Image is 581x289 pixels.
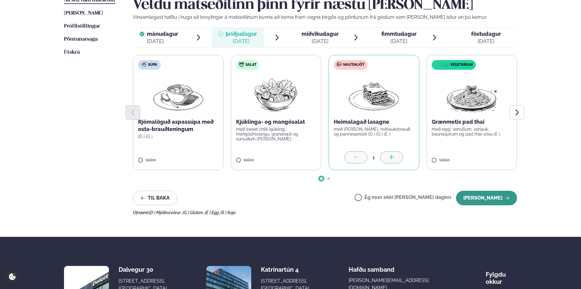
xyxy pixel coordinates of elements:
span: Salat [245,62,256,67]
span: Nautakjöt [343,62,364,67]
button: Previous slide [126,105,140,120]
div: Katrínartún 4 [261,266,309,273]
span: mánudagur [147,31,178,37]
p: Heimalagað lasagne [334,118,414,126]
button: [PERSON_NAME] [456,191,517,205]
span: (G ) Glúten , [183,210,205,215]
p: Vinsamlegast hafðu í huga að breytingar á matseðlinum kunna að koma fram vegna birgða og pöntunum... [133,14,517,21]
div: [DATE] [147,38,178,45]
span: Go to slide 1 [320,177,323,180]
div: [DATE] [226,38,257,45]
p: með [PERSON_NAME], hvítlauksbrauði og parmesanosti (D ) (G ) (E ) [334,127,414,136]
img: soup.svg [142,62,147,67]
button: Next slide [510,105,524,120]
div: [DATE] [381,38,417,45]
img: beef.svg [337,62,342,67]
p: Kjúklinga- og mangósalat [236,118,316,126]
p: (D ) (G ) [138,134,218,139]
div: Fylgdu okkur [486,266,517,285]
img: Soup.png [151,75,205,113]
span: Útskrá [64,50,80,55]
button: Til baka [133,191,177,205]
a: Útskrá [64,49,80,56]
div: [DATE] [471,38,501,45]
p: með sweet chilli kjúklingi, mangódressingu, granatepli og súrsuðum [PERSON_NAME] [236,127,316,141]
span: (D ) Mjólkurvörur , [149,210,183,215]
a: [PERSON_NAME] [64,10,103,17]
div: [DATE] [302,38,339,45]
p: Rjómalöguð aspassúpa með osta-brauðteningum [138,118,218,133]
img: Salad.png [249,75,303,113]
div: 1 [367,154,380,161]
span: [PERSON_NAME] [64,11,103,16]
span: fimmtudagur [381,31,417,37]
p: Grænmetis pad thai [432,118,512,126]
img: salad.svg [239,62,244,67]
img: Spagetti.png [445,75,498,113]
span: Súpa [148,62,157,67]
span: Vegetarian [450,62,473,67]
span: (S ) Soja [221,210,236,215]
img: icon [433,62,450,68]
div: Dalvegur 30 [119,266,167,273]
span: miðvikudagur [302,31,339,37]
span: Prófílstillingar [64,24,100,29]
span: (E ) Egg , [205,210,221,215]
span: Go to slide 2 [327,177,330,180]
p: með eggi, vorrúllum, vorlauk, baunaspírum og pad thai-sósu (E ) [432,127,512,136]
img: Lasagna.png [347,75,400,113]
a: Prófílstillingar [64,23,100,30]
a: Cookie settings [6,271,19,283]
a: Pöntunarsaga [64,36,98,43]
span: Hafðu samband [349,261,394,273]
span: þriðjudagur [226,31,257,37]
span: föstudagur [471,31,501,37]
span: Pöntunarsaga [64,37,98,42]
div: Ofnæmi: [133,210,517,215]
